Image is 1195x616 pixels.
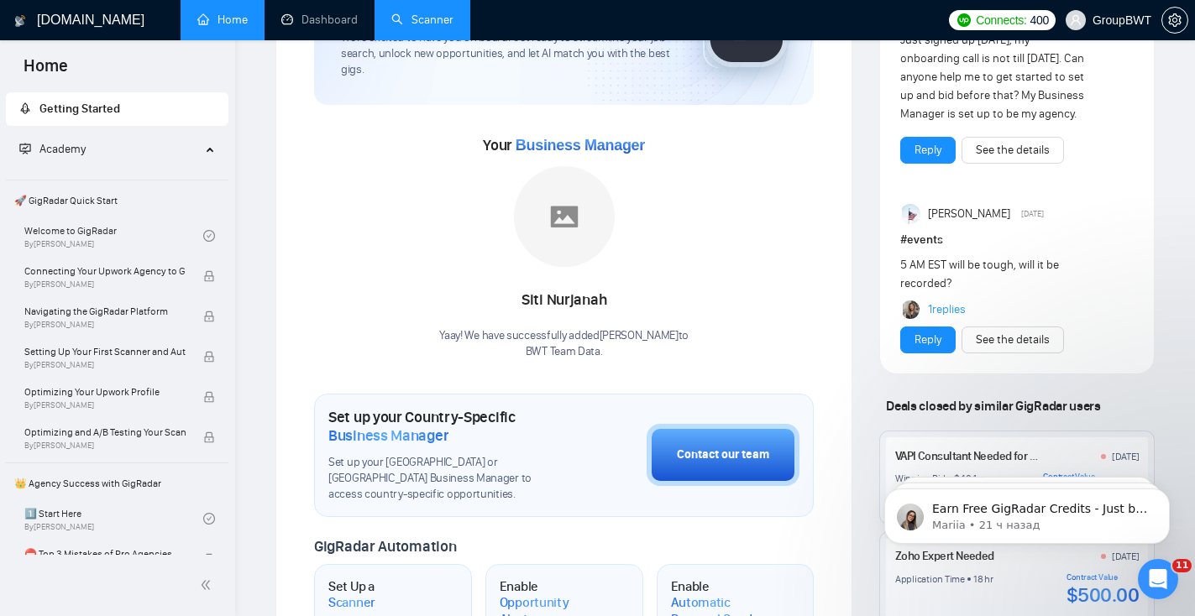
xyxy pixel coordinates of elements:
span: Your [483,136,645,154]
button: Reply [900,137,956,164]
button: See the details [962,326,1064,353]
h1: Set up your Country-Specific [328,408,563,445]
div: Contact our team [677,446,769,464]
span: Connects: [976,11,1026,29]
button: setting [1161,7,1188,34]
span: double-left [200,577,217,593]
img: Anisuzzaman Khan [902,204,922,224]
img: placeholder.png [514,166,615,267]
span: check-circle [203,513,215,525]
a: Reply [915,141,941,159]
span: [PERSON_NAME] [928,205,1010,223]
iframe: Intercom live chat [1138,559,1178,599]
span: Optimizing and A/B Testing Your Scanner for Better Results [24,424,186,441]
a: setting [1161,13,1188,27]
div: [DATE] [1112,450,1140,463]
span: Home [10,54,81,89]
h1: Set Up a [328,578,417,611]
span: 🚀 GigRadar Quick Start [8,184,227,217]
img: logo [14,8,26,34]
a: 1replies [928,301,966,318]
span: By [PERSON_NAME] [24,400,186,410]
span: Set up your [GEOGRAPHIC_DATA] or [GEOGRAPHIC_DATA] Business Manager to access country-specific op... [328,455,563,503]
span: user [1070,14,1082,26]
span: lock [203,351,215,363]
a: dashboardDashboard [281,13,358,27]
span: Deals closed by similar GigRadar users [879,391,1107,420]
div: Contract Value [1067,572,1140,582]
div: 5 AM EST will be tough, will it be recorded? [900,256,1087,293]
span: We're excited to have you on board. Get ready to streamline your job search, unlock new opportuni... [341,30,676,78]
span: 👑 Agency Success with GigRadar [8,467,227,500]
a: 1️⃣ Start HereBy[PERSON_NAME] [24,500,203,537]
button: Reply [900,326,956,353]
div: 18 hr [973,572,993,586]
span: Setting Up Your First Scanner and Auto-Bidder [24,343,186,360]
button: See the details [962,137,1064,164]
span: lock [203,431,215,443]
span: Academy [19,142,86,156]
span: Business Manager [516,137,645,154]
span: Scanner [328,594,375,611]
span: Business Manager [328,426,448,445]
span: By [PERSON_NAME] [24,360,186,370]
a: Welcome to GigRadarBy[PERSON_NAME] [24,217,203,254]
a: Reply [915,331,941,349]
span: 400 [1030,11,1049,29]
span: GigRadar Automation [314,537,456,556]
span: lock [203,270,215,282]
a: See the details [976,141,1050,159]
div: Just signed up [DATE], my onboarding call is not till [DATE]. Can anyone help me to get started t... [900,31,1087,123]
img: Korlan [903,300,921,319]
h1: # events [900,231,1134,249]
span: By [PERSON_NAME] [24,320,186,330]
img: upwork-logo.png [957,13,971,27]
button: Contact our team [647,424,799,486]
span: By [PERSON_NAME] [24,279,186,290]
span: 11 [1172,559,1192,572]
a: See the details [976,331,1050,349]
span: [DATE] [1021,206,1044,222]
span: Optimizing Your Upwork Profile [24,384,186,400]
iframe: Intercom notifications сообщение [859,453,1195,571]
span: Getting Started [39,102,120,116]
a: searchScanner [391,13,453,27]
div: Yaay! We have successfully added [PERSON_NAME] to [439,328,689,360]
div: $500.00 [1067,582,1140,608]
span: lock [203,553,215,565]
span: lock [203,391,215,403]
span: Academy [39,142,86,156]
a: homeHome [197,13,248,27]
span: fund-projection-screen [19,143,31,154]
span: Connecting Your Upwork Agency to GigRadar [24,263,186,279]
span: lock [203,311,215,322]
div: Siti Nurjanah [439,286,689,315]
li: Getting Started [6,92,228,126]
span: setting [1162,13,1187,27]
span: By [PERSON_NAME] [24,441,186,451]
span: check-circle [203,230,215,242]
span: Navigating the GigRadar Platform [24,303,186,320]
span: rocket [19,102,31,114]
div: Application Time [895,572,965,586]
span: ⛔ Top 3 Mistakes of Pro Agencies [24,546,186,562]
p: BWT Team Data . [439,344,689,360]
